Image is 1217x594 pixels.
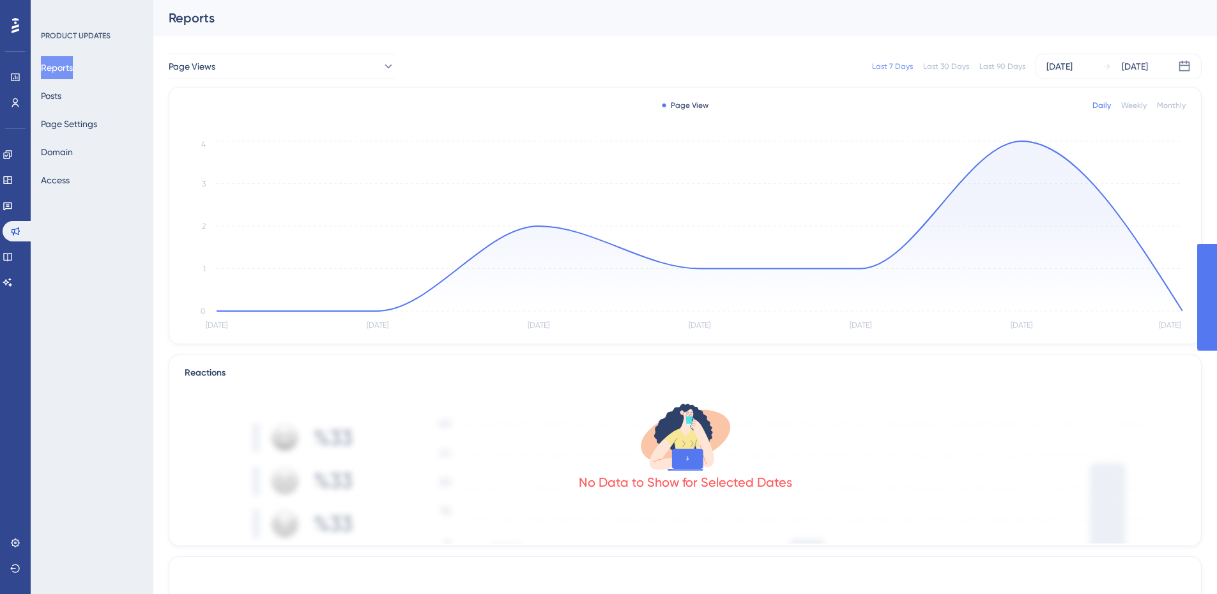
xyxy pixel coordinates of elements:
[689,321,710,330] tspan: [DATE]
[169,9,1170,27] div: Reports
[202,179,206,188] tspan: 3
[201,307,206,316] tspan: 0
[41,141,73,164] button: Domain
[923,61,969,72] div: Last 30 Days
[1159,321,1181,330] tspan: [DATE]
[201,140,206,149] tspan: 4
[367,321,388,330] tspan: [DATE]
[1046,59,1073,74] div: [DATE]
[203,264,206,273] tspan: 1
[41,56,73,79] button: Reports
[41,31,111,41] div: PRODUCT UPDATES
[1157,100,1186,110] div: Monthly
[169,54,395,79] button: Page Views
[872,61,913,72] div: Last 7 Days
[1163,544,1202,582] iframe: UserGuiding AI Assistant Launcher
[528,321,549,330] tspan: [DATE]
[850,321,871,330] tspan: [DATE]
[41,112,97,135] button: Page Settings
[41,84,61,107] button: Posts
[1121,100,1147,110] div: Weekly
[41,169,70,192] button: Access
[169,59,215,74] span: Page Views
[662,100,708,110] div: Page View
[579,473,792,491] div: No Data to Show for Selected Dates
[1011,321,1032,330] tspan: [DATE]
[1092,100,1111,110] div: Daily
[185,365,1186,381] div: Reactions
[1122,59,1148,74] div: [DATE]
[202,222,206,231] tspan: 2
[206,321,227,330] tspan: [DATE]
[979,61,1025,72] div: Last 90 Days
